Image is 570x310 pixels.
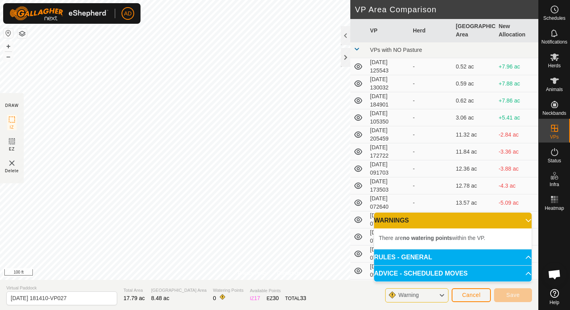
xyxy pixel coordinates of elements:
[403,235,452,241] b: no watering points
[413,97,449,105] div: -
[4,52,13,61] button: –
[9,6,108,21] img: Gallagher Logo
[452,19,495,42] th: [GEOGRAPHIC_DATA] Area
[543,16,565,21] span: Schedules
[548,63,560,68] span: Herds
[462,292,481,298] span: Cancel
[496,177,538,194] td: -4.3 ac
[452,211,495,228] td: 14.11 ac
[549,300,559,305] span: Help
[151,295,169,301] span: 8.48 ac
[285,294,306,302] div: TOTAL
[367,194,410,211] td: [DATE] 072640
[452,288,491,302] button: Cancel
[452,126,495,143] td: 11.32 ac
[496,58,538,75] td: +7.96 ac
[413,165,449,173] div: -
[496,194,538,211] td: -5.09 ac
[549,182,559,187] span: Infra
[266,294,279,302] div: EZ
[7,158,17,168] img: VP
[410,19,452,42] th: Herd
[506,292,520,298] span: Save
[543,262,566,286] div: Open chat
[496,126,538,143] td: -2.84 ac
[374,213,532,228] p-accordion-header: WARNINGS
[374,228,532,249] p-accordion-content: WARNINGS
[10,124,14,130] span: IZ
[452,75,495,92] td: 0.59 ac
[17,29,27,38] button: Map Layers
[123,295,145,301] span: 17.79 ac
[550,135,559,139] span: VPs
[367,143,410,160] td: [DATE] 172722
[367,160,410,177] td: [DATE] 091703
[4,29,13,38] button: Reset Map
[452,143,495,160] td: 11.84 ac
[367,126,410,143] td: [DATE] 205459
[541,40,567,44] span: Notifications
[374,249,532,265] p-accordion-header: RULES - GENERAL
[452,160,495,177] td: 12.36 ac
[452,58,495,75] td: 0.52 ac
[413,63,449,71] div: -
[367,280,410,297] td: [DATE] 071350
[374,270,467,277] span: ADVICE - SCHEDULED MOVES
[124,10,131,18] span: AD
[5,168,19,174] span: Delete
[496,109,538,126] td: +5.41 ac
[452,92,495,109] td: 0.62 ac
[379,235,485,241] span: There are within the VP.
[452,194,495,211] td: 13.57 ac
[542,111,566,116] span: Neckbands
[452,177,495,194] td: 12.78 ac
[300,295,306,301] span: 33
[413,114,449,122] div: -
[9,146,15,152] span: EZ
[546,87,563,92] span: Animals
[494,288,532,302] button: Save
[496,143,538,160] td: -3.36 ac
[496,92,538,109] td: +7.86 ac
[367,211,410,228] td: [DATE] 072714
[6,285,117,291] span: Virtual Paddock
[413,80,449,88] div: -
[374,217,409,224] span: WARNINGS
[496,211,538,228] td: -5.63 ac
[367,92,410,109] td: [DATE] 184901
[254,295,260,301] span: 17
[452,109,495,126] td: 3.06 ac
[398,292,419,298] span: Warning
[238,270,268,277] a: Privacy Policy
[5,103,19,108] div: DRAW
[413,131,449,139] div: -
[413,199,449,207] div: -
[413,148,449,156] div: -
[213,287,243,294] span: Watering Points
[496,160,538,177] td: -3.88 ac
[151,287,207,294] span: [GEOGRAPHIC_DATA] Area
[355,5,538,14] h2: VP Area Comparison
[370,47,422,53] span: VPs with NO Pasture
[273,295,279,301] span: 30
[367,58,410,75] td: [DATE] 125543
[250,287,306,294] span: Available Points
[367,19,410,42] th: VP
[413,182,449,190] div: -
[213,295,216,301] span: 0
[367,245,410,262] td: [DATE] 073249
[545,206,564,211] span: Heatmap
[374,266,532,281] p-accordion-header: ADVICE - SCHEDULED MOVES
[367,177,410,194] td: [DATE] 173503
[496,19,538,42] th: New Allocation
[367,228,410,245] td: [DATE] 073117
[250,294,260,302] div: IZ
[123,287,145,294] span: Total Area
[367,75,410,92] td: [DATE] 130032
[374,254,432,261] span: RULES - GENERAL
[496,75,538,92] td: +7.88 ac
[367,109,410,126] td: [DATE] 105350
[547,158,561,163] span: Status
[539,286,570,308] a: Help
[4,42,13,51] button: +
